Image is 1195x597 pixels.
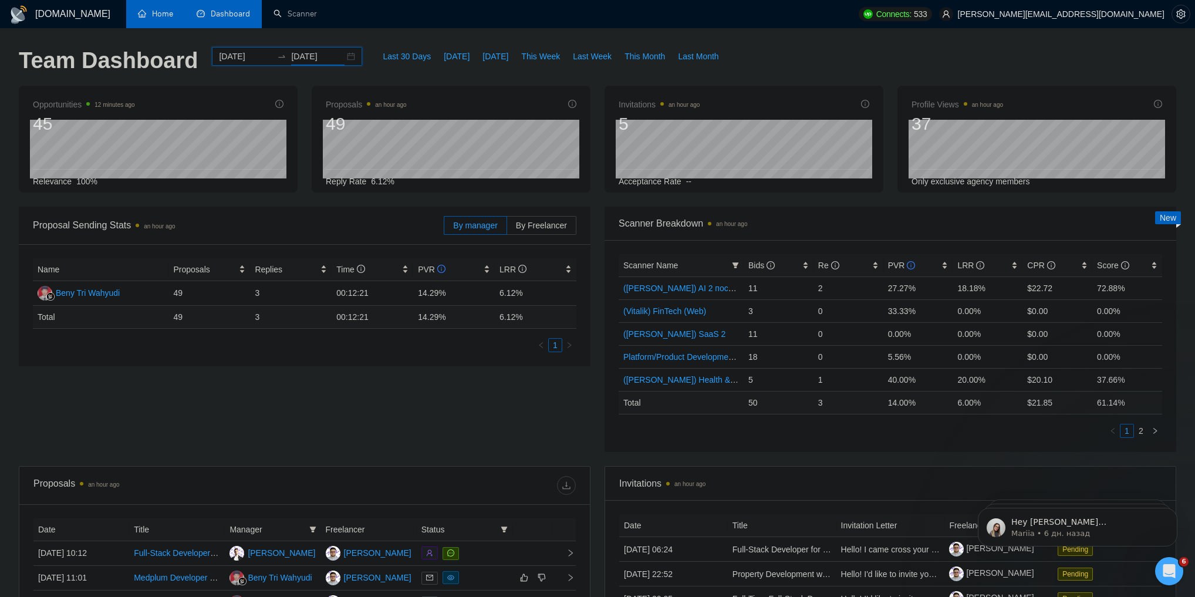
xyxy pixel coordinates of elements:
td: $22.72 [1022,276,1092,299]
button: This Month [618,47,671,66]
span: Invitations [619,476,1162,491]
th: Proposals [169,258,251,281]
span: Only exclusive agency members [912,177,1030,186]
a: Full-Stack Developer for B2B Cross-Border Payment Platform [732,545,957,554]
span: CPR [1027,261,1055,270]
input: Start date [219,50,272,63]
button: This Week [515,47,566,66]
a: homeHome [138,9,173,19]
input: End date [291,50,345,63]
td: 0 [813,345,883,368]
img: logo [9,5,28,24]
td: 0.00% [1092,299,1162,322]
td: 6.12 % [495,306,576,329]
span: Score [1097,261,1129,270]
td: [DATE] 11:01 [33,566,129,591]
span: Invitations [619,97,700,112]
span: info-circle [357,265,365,273]
span: info-circle [861,100,869,108]
td: Full-Stack Developer for B2B Cross-Border Payment Platform [728,537,836,562]
td: 0.00% [1092,322,1162,345]
time: an hour ago [144,223,175,230]
button: Last Week [566,47,618,66]
span: Last 30 Days [383,50,431,63]
span: Acceptance Rate [619,177,681,186]
time: 12 minutes ago [94,102,134,108]
th: Replies [250,258,332,281]
th: Date [619,514,728,537]
a: VT[PERSON_NAME] [326,548,411,557]
a: OC[PERSON_NAME] [229,548,315,557]
td: 18.18% [953,276,1022,299]
time: an hour ago [669,102,700,108]
span: download [558,481,575,490]
span: setting [1172,9,1190,19]
span: swap-right [277,52,286,61]
a: searchScanner [274,9,317,19]
button: [DATE] [437,47,476,66]
td: 5 [744,368,813,391]
td: 6.00 % [953,391,1022,414]
div: Proposals [33,476,305,495]
td: 3 [744,299,813,322]
span: right [557,574,575,582]
span: LRR [499,265,526,274]
td: 00:12:21 [332,281,413,306]
a: Pending [1058,569,1098,578]
time: an hour ago [375,102,406,108]
div: [PERSON_NAME] [344,547,411,559]
span: Pending [1058,568,1093,581]
a: ([PERSON_NAME]) AI 2 после обновы профиля [623,284,805,293]
li: Previous Page [534,338,548,352]
td: 72.88% [1092,276,1162,299]
span: filter [307,521,319,538]
iframe: Intercom notifications сообщение [960,483,1195,565]
span: filter [309,526,316,533]
span: Hey [PERSON_NAME][EMAIL_ADDRESS][DOMAIN_NAME], Looks like your Upwork agency ValsyDev 🤖 AI Platfo... [51,34,200,230]
span: info-circle [437,265,445,273]
span: This Month [624,50,665,63]
td: 3 [250,306,332,329]
td: 5.56% [883,345,953,368]
span: Profile Views [912,97,1003,112]
a: [PERSON_NAME] [949,568,1034,578]
a: Platform/Product Development (Чисто продкты) (после обновы профилей) [623,352,902,362]
td: 49 [169,281,251,306]
a: Full-Stack Developer for B2B Cross-Border Payment Platform [134,548,359,558]
td: 2 [813,276,883,299]
span: LRR [957,261,984,270]
span: Last Month [678,50,718,63]
th: Invitation Letter [836,514,945,537]
td: 18 [744,345,813,368]
td: 37.66% [1092,368,1162,391]
a: 1 [549,339,562,352]
th: Date [33,518,129,541]
span: By Freelancer [516,221,567,230]
td: 00:12:21 [332,306,413,329]
td: $ 21.85 [1022,391,1092,414]
span: Proposals [174,263,237,276]
a: Property Development website [732,569,845,579]
td: 14.00 % [883,391,953,414]
span: PVR [888,261,916,270]
td: 3 [813,391,883,414]
td: 49 [169,306,251,329]
td: 0 [813,299,883,322]
img: BT [229,571,244,585]
td: 14.29 % [413,306,495,329]
span: -- [686,177,691,186]
span: [DATE] [482,50,508,63]
span: message [447,549,454,556]
td: 33.33% [883,299,953,322]
span: Reply Rate [326,177,366,186]
td: [DATE] 22:52 [619,562,728,586]
th: Title [129,518,225,541]
a: 1 [1120,424,1133,437]
span: mail [426,574,433,581]
span: user-add [426,549,433,556]
a: BTBeny Tri Wahyudi [38,288,120,297]
td: 1 [813,368,883,391]
span: This Week [521,50,560,63]
span: info-circle [275,100,283,108]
